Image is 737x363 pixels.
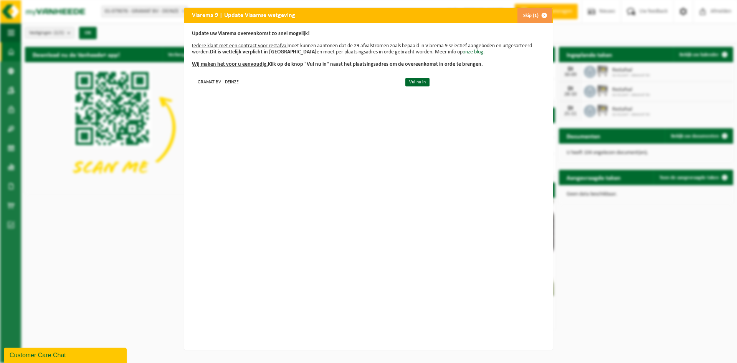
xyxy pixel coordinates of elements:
a: onze blog. [463,49,485,55]
b: Klik op de knop "Vul nu in" naast het plaatsingsadres om de overeenkomst in orde te brengen. [192,61,483,67]
u: Iedere klant met een contract voor restafval [192,43,288,49]
h2: Vlarema 9 | Update Vlaamse wetgeving [184,8,303,22]
button: Skip (1) [517,8,552,23]
p: moet kunnen aantonen dat de 29 afvalstromen zoals bepaald in Vlarema 9 selectief aangeboden en ui... [192,31,545,68]
iframe: chat widget [4,346,128,363]
a: Vul nu in [405,78,430,86]
td: GRAMAT BV - DEINZE [192,75,399,88]
b: Dit is wettelijk verplicht in [GEOGRAPHIC_DATA] [210,49,317,55]
b: Update uw Vlarema overeenkomst zo snel mogelijk! [192,31,310,36]
u: Wij maken het voor u eenvoudig. [192,61,268,67]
